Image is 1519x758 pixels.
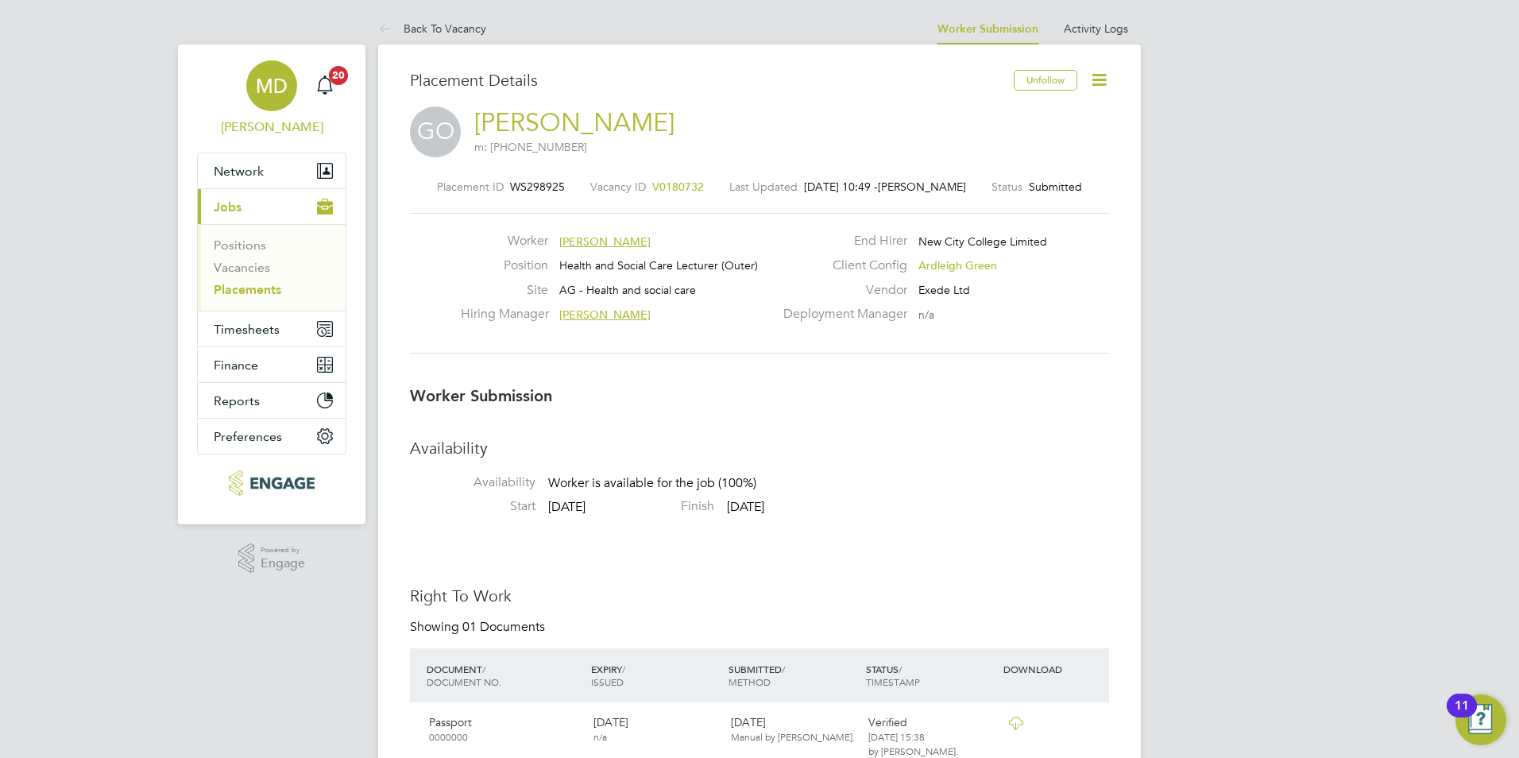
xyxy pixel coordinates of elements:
span: / [482,663,485,675]
span: Submitted [1029,180,1082,194]
span: / [782,663,785,675]
span: Powered by [261,543,305,557]
div: Jobs [198,224,346,311]
div: SUBMITTED [725,655,862,696]
span: Finance [214,358,258,373]
span: m: [PHONE_NUMBER] [474,140,587,154]
button: Jobs [198,189,346,224]
span: WS298925 [510,180,565,194]
label: Start [410,498,535,515]
span: 20 [329,66,348,85]
div: STATUS [862,655,999,696]
span: Martina Davey [197,118,346,137]
div: Passport [423,709,587,750]
a: Back To Vacancy [378,21,486,36]
span: New City College Limited [918,234,1047,249]
div: DOWNLOAD [999,655,1109,683]
span: V0180732 [652,180,704,194]
span: n/a [918,307,934,322]
span: [DATE] 15:38 [868,730,925,743]
label: Deployment Manager [774,306,907,323]
h3: Availability [410,438,1109,458]
span: Engage [261,557,305,570]
a: MD[PERSON_NAME] [197,60,346,137]
div: DOCUMENT [423,655,587,696]
b: Worker Submission [410,386,552,405]
a: Positions [214,238,266,253]
button: Unfollow [1014,70,1077,91]
span: Ardleigh Green [918,258,997,273]
label: Placement ID [437,180,504,194]
span: MD [256,75,288,96]
span: GO [410,106,461,157]
label: Worker [461,233,548,249]
div: [DATE] [587,709,725,750]
label: Finish [589,498,714,515]
span: [DATE] [548,499,586,515]
a: Vacancies [214,260,270,275]
a: 20 [309,60,341,111]
span: [PERSON_NAME] [559,307,651,322]
a: Powered byEngage [238,543,306,574]
span: [PERSON_NAME] [559,234,651,249]
span: by [PERSON_NAME]. [868,744,958,757]
a: Placements [214,282,281,297]
span: 01 Documents [462,619,545,635]
span: / [622,663,625,675]
label: End Hirer [774,233,907,249]
h3: Placement Details [410,70,1002,91]
button: Reports [198,383,346,418]
a: Activity Logs [1064,21,1128,36]
span: Manual by [PERSON_NAME]. [731,730,855,743]
span: AG - Health and social care [559,283,696,297]
button: Timesheets [198,311,346,346]
a: Worker Submission [937,22,1038,36]
button: Finance [198,347,346,382]
span: Network [214,164,264,179]
span: METHOD [729,675,771,688]
span: / [899,663,902,675]
nav: Main navigation [178,44,365,524]
button: Open Resource Center, 11 new notifications [1455,694,1506,745]
span: Jobs [214,199,242,215]
span: Timesheets [214,322,280,337]
span: Preferences [214,429,282,444]
label: Vendor [774,282,907,299]
label: Status [991,180,1022,194]
span: Exede Ltd [918,283,970,297]
h3: Right To Work [410,586,1109,606]
span: [PERSON_NAME] [878,180,966,194]
label: Site [461,282,548,299]
label: Position [461,257,548,274]
label: Last Updated [729,180,798,194]
span: [DATE] [727,499,764,515]
button: Preferences [198,419,346,454]
div: [DATE] [725,709,862,750]
label: Client Config [774,257,907,274]
label: Availability [410,474,535,491]
span: Reports [214,393,260,408]
label: Vacancy ID [590,180,646,194]
span: Verified [868,715,907,729]
div: Showing [410,619,548,636]
span: DOCUMENT NO. [427,675,501,688]
span: Worker is available for the job (100%) [548,476,756,492]
span: ISSUED [591,675,624,688]
label: Hiring Manager [461,306,548,323]
span: n/a [593,730,607,743]
span: TIMESTAMP [866,675,920,688]
div: 11 [1455,706,1469,726]
span: 0000000 [429,730,468,743]
div: EXPIRY [587,655,725,696]
span: Health and Social Care Lecturer (Outer) [559,258,758,273]
img: xede-logo-retina.png [229,470,314,496]
button: Network [198,153,346,188]
span: [DATE] 10:49 - [804,180,878,194]
a: [PERSON_NAME] [474,107,674,138]
a: Go to home page [197,470,346,496]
